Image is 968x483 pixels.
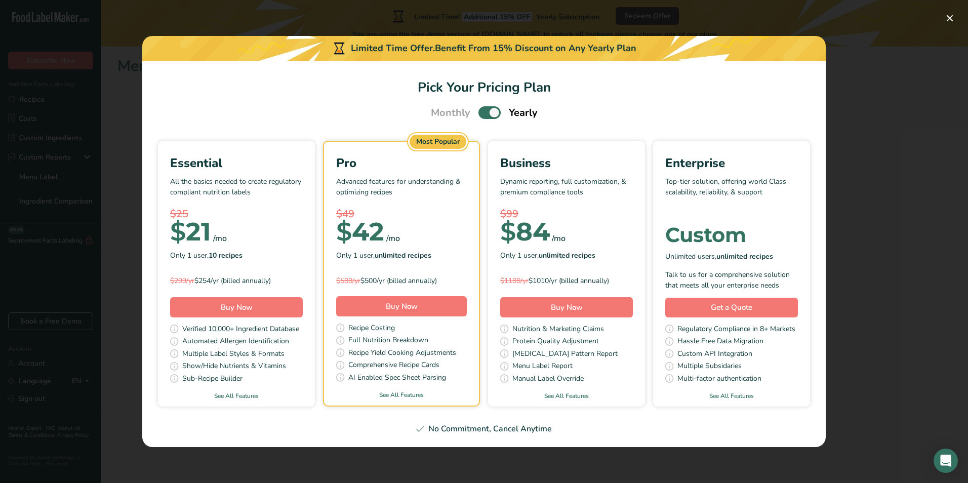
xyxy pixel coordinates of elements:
[154,423,814,435] div: No Commitment, Cancel Anytime
[435,42,636,55] div: Benefit From 15% Discount on Any Yearly Plan
[512,360,573,373] span: Menu Label Report
[512,324,604,336] span: Nutrition & Marketing Claims
[677,360,742,373] span: Multiple Subsidaries
[500,176,633,207] p: Dynamic reporting, full customization, & premium compliance tools
[500,297,633,317] button: Buy Now
[221,302,253,312] span: Buy Now
[500,275,633,286] div: $1010/yr (billed annually)
[336,176,467,207] p: Advanced features for understanding & optimizing recipes
[182,373,243,386] span: Sub-Recipe Builder
[509,105,538,120] span: Yearly
[142,36,826,61] div: Limited Time Offer.
[386,301,418,311] span: Buy Now
[500,216,516,247] span: $
[336,222,384,242] div: 42
[512,336,599,348] span: Protein Quality Adjustment
[711,302,752,313] span: Get a Quote
[348,323,395,335] span: Recipe Costing
[539,251,595,260] b: unlimited recipes
[154,77,814,97] h1: Pick Your Pricing Plan
[431,105,470,120] span: Monthly
[336,250,431,261] span: Only 1 user,
[716,252,773,261] b: unlimited recipes
[665,251,773,262] span: Unlimited users,
[336,296,467,316] button: Buy Now
[170,216,186,247] span: $
[336,275,467,286] div: $500/yr (billed annually)
[336,276,360,286] span: $588/yr
[182,324,299,336] span: Verified 10,000+ Ingredient Database
[677,336,763,348] span: Hassle Free Data Migration
[170,222,211,242] div: 21
[665,154,798,172] div: Enterprise
[336,154,467,172] div: Pro
[348,347,456,360] span: Recipe Yield Cooking Adjustments
[336,216,352,247] span: $
[182,348,285,361] span: Multiple Label Styles & Formats
[386,232,400,245] div: /mo
[348,335,428,347] span: Full Nutrition Breakdown
[500,154,633,172] div: Business
[665,269,798,291] div: Talk to us for a comprehensive solution that meets all your enterprise needs
[934,449,958,473] div: Open Intercom Messenger
[512,348,618,361] span: [MEDICAL_DATA] Pattern Report
[209,251,243,260] b: 10 recipes
[500,250,595,261] span: Only 1 user,
[677,324,795,336] span: Regulatory Compliance in 8+ Markets
[552,232,566,245] div: /mo
[170,275,303,286] div: $254/yr (billed annually)
[551,302,583,312] span: Buy Now
[170,154,303,172] div: Essential
[213,232,227,245] div: /mo
[500,276,529,286] span: $1188/yr
[170,250,243,261] span: Only 1 user,
[158,391,315,400] a: See All Features
[336,207,467,222] div: $49
[653,391,810,400] a: See All Features
[170,176,303,207] p: All the basics needed to create regulatory compliant nutrition labels
[170,297,303,317] button: Buy Now
[665,225,798,245] div: Custom
[182,336,289,348] span: Automated Allergen Identification
[170,276,194,286] span: $299/yr
[677,373,761,386] span: Multi-factor authentication
[512,373,584,386] span: Manual Label Override
[170,207,303,222] div: $25
[324,390,479,399] a: See All Features
[500,207,633,222] div: $99
[348,372,446,385] span: AI Enabled Spec Sheet Parsing
[348,359,439,372] span: Comprehensive Recipe Cards
[182,360,286,373] span: Show/Hide Nutrients & Vitamins
[488,391,645,400] a: See All Features
[677,348,752,361] span: Custom API Integration
[665,298,798,317] a: Get a Quote
[500,222,550,242] div: 84
[665,176,798,207] p: Top-tier solution, offering world Class scalability, reliability, & support
[410,135,466,149] div: Most Popular
[375,251,431,260] b: unlimited recipes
